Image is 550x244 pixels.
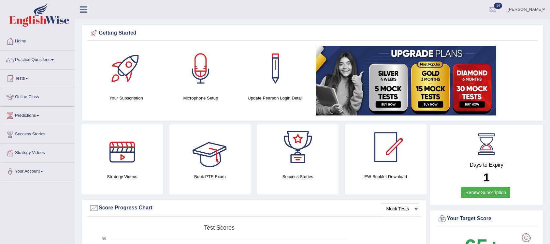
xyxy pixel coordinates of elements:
[0,32,75,49] a: Home
[89,203,419,213] div: Score Progress Chart
[494,3,502,9] span: 14
[0,144,75,160] a: Strategy Videos
[89,28,536,38] div: Getting Started
[0,88,75,104] a: Online Class
[102,236,106,240] text: 90
[169,173,251,180] h4: Book PTE Exam
[257,173,339,180] h4: Success Stories
[437,162,536,168] h4: Days to Expiry
[0,107,75,123] a: Predictions
[0,162,75,179] a: Your Account
[0,51,75,67] a: Practice Questions
[241,95,309,101] h4: Update Pearson Login Detail
[484,171,490,184] b: 1
[81,173,163,180] h4: Strategy Videos
[204,224,235,231] tspan: Test scores
[0,69,75,86] a: Tests
[0,125,75,142] a: Success Stories
[437,214,536,224] div: Your Target Score
[345,173,427,180] h4: EW Booklet Download
[461,187,510,198] a: Renew Subscription
[316,46,496,115] img: small5.jpg
[92,95,160,101] h4: Your Subscription
[167,95,235,101] h4: Microphone Setup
